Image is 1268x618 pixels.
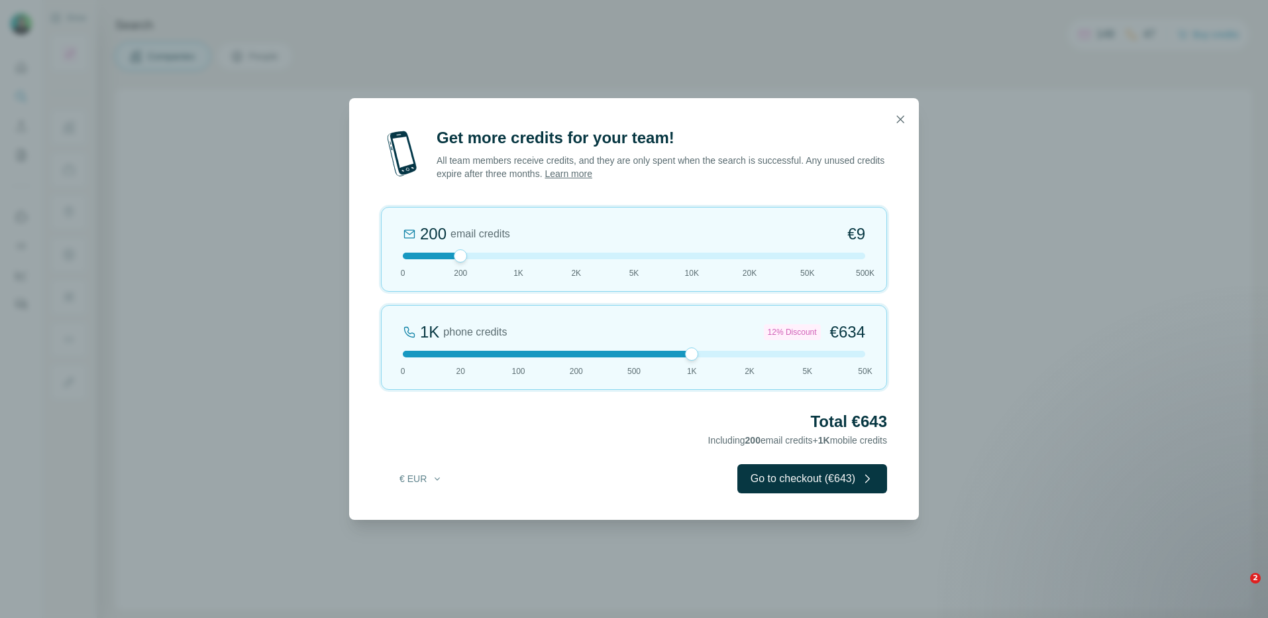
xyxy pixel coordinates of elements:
[420,223,447,245] div: 200
[545,168,592,179] a: Learn more
[743,267,757,279] span: 20K
[570,365,583,377] span: 200
[450,226,510,242] span: email credits
[511,365,525,377] span: 100
[847,223,865,245] span: €9
[1250,573,1261,584] span: 2
[685,267,699,279] span: 10K
[571,267,581,279] span: 2K
[800,267,814,279] span: 50K
[381,411,887,432] h2: Total €643
[802,365,812,377] span: 5K
[687,365,697,377] span: 1K
[830,322,865,343] span: €634
[629,267,639,279] span: 5K
[420,322,439,343] div: 1K
[745,435,761,446] span: 200
[454,267,467,279] span: 200
[858,365,872,377] span: 50K
[856,267,874,279] span: 500K
[401,267,405,279] span: 0
[1223,573,1255,605] iframe: Intercom live chat
[390,467,452,491] button: € EUR
[513,267,523,279] span: 1K
[437,154,887,180] p: All team members receive credits, and they are only spent when the search is successful. Any unus...
[443,324,507,340] span: phone credits
[764,324,821,340] div: 12% Discount
[818,435,830,446] span: 1K
[401,365,405,377] span: 0
[708,435,887,446] span: Including email credits + mobile credits
[745,365,755,377] span: 2K
[381,127,423,180] img: mobile-phone
[737,464,887,493] button: Go to checkout (€643)
[456,365,465,377] span: 20
[627,365,641,377] span: 500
